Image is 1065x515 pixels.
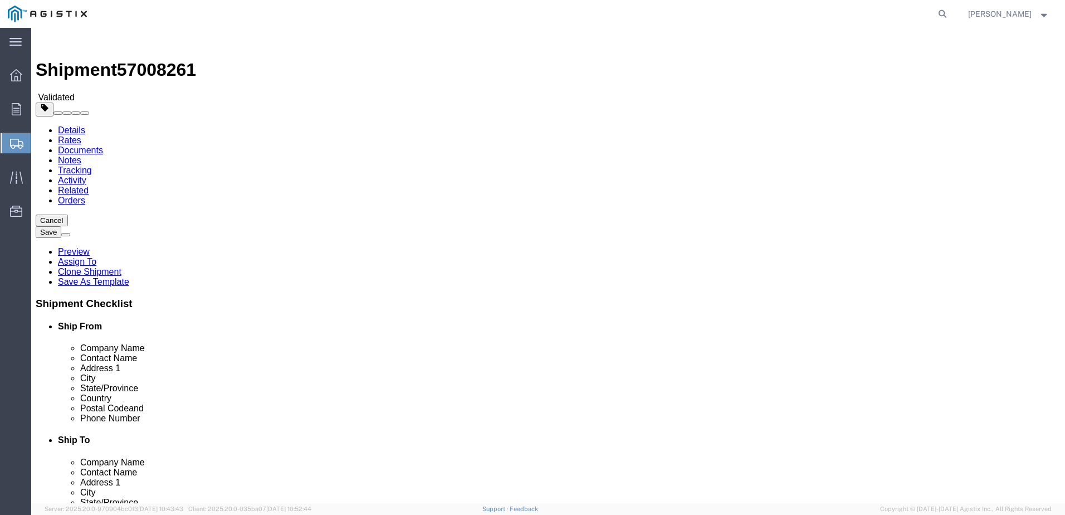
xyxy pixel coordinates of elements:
span: [DATE] 10:52:44 [266,506,311,512]
span: Client: 2025.20.0-035ba07 [188,506,311,512]
span: [DATE] 10:43:43 [138,506,183,512]
span: Ricky Snead [968,8,1032,20]
iframe: FS Legacy Container [31,28,1065,503]
span: Server: 2025.20.0-970904bc0f3 [45,506,183,512]
button: [PERSON_NAME] [968,7,1050,21]
a: Support [482,506,510,512]
span: Copyright © [DATE]-[DATE] Agistix Inc., All Rights Reserved [880,504,1052,514]
a: Feedback [510,506,538,512]
img: logo [8,6,87,22]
